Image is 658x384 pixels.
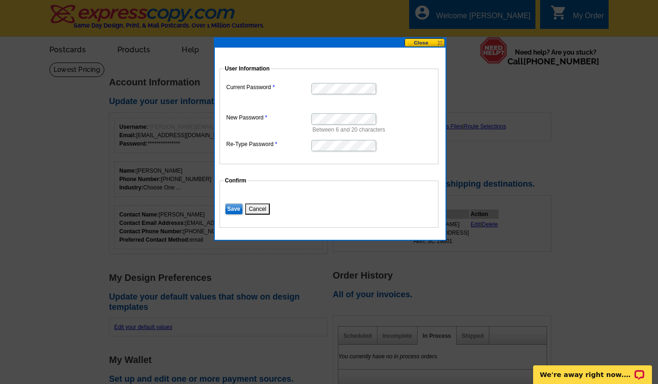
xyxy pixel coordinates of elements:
label: Re-Type Password [226,140,310,148]
button: Cancel [245,203,270,215]
iframe: LiveChat chat widget [527,355,658,384]
legend: User Information [224,64,271,73]
label: New Password [226,113,310,122]
input: Save [225,203,243,215]
legend: Confirm [224,176,247,185]
label: Current Password [226,83,310,91]
p: Between 6 and 20 characters [313,126,434,134]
